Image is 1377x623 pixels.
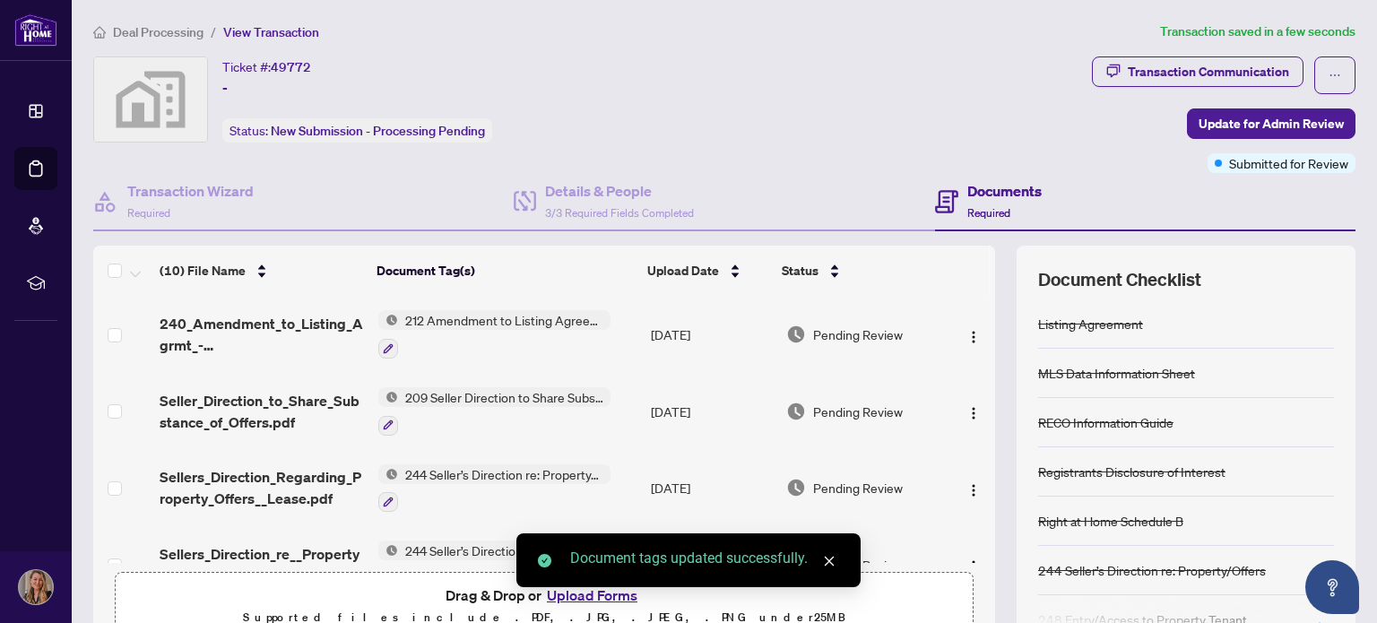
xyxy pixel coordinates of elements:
[222,77,228,99] span: -
[160,390,363,433] span: Seller_Direction_to_Share_Substance_of_Offers.pdf
[819,551,839,571] a: Close
[782,261,818,281] span: Status
[538,554,551,567] span: check-circle
[127,180,254,202] h4: Transaction Wizard
[1038,462,1225,481] div: Registrants Disclosure of Interest
[1329,69,1341,82] span: ellipsis
[127,206,170,220] span: Required
[644,373,779,450] td: [DATE]
[19,570,53,604] img: Profile Icon
[152,246,369,296] th: (10) File Name
[398,464,611,484] span: 244 Seller’s Direction re: Property/Offers
[1092,56,1303,87] button: Transaction Communication
[644,296,779,373] td: [DATE]
[1160,22,1355,42] article: Transaction saved in a few seconds
[378,310,611,359] button: Status Icon212 Amendment to Listing Agreement - Authority to Offer for Lease Price Change/Extensi...
[545,206,694,220] span: 3/3 Required Fields Completed
[966,406,981,420] img: Logo
[160,261,246,281] span: (10) File Name
[1038,511,1183,531] div: Right at Home Schedule B
[1038,412,1173,432] div: RECO Information Guide
[786,324,806,344] img: Document Status
[160,543,363,586] span: Sellers_Direction_re__Property_Offers_-_Imp_Info_for_Seller_Ack.pdf
[570,548,839,569] div: Document tags updated successfully.
[640,246,774,296] th: Upload Date
[644,450,779,527] td: [DATE]
[959,550,988,579] button: Logo
[786,478,806,498] img: Document Status
[378,387,611,436] button: Status Icon209 Seller Direction to Share Substance of Offers
[446,584,643,607] span: Drag & Drop or
[378,464,398,484] img: Status Icon
[378,387,398,407] img: Status Icon
[113,24,204,40] span: Deal Processing
[644,526,779,603] td: [DATE]
[160,466,363,509] span: Sellers_Direction_Regarding_Property_Offers__Lease.pdf
[1038,560,1266,580] div: 244 Seller’s Direction re: Property/Offers
[1128,57,1289,86] div: Transaction Communication
[223,24,319,40] span: View Transaction
[222,56,311,77] div: Ticket #:
[378,541,611,589] button: Status Icon244 Seller’s Direction re: Property/Offers
[647,261,719,281] span: Upload Date
[1305,560,1359,614] button: Open asap
[378,464,611,513] button: Status Icon244 Seller’s Direction re: Property/Offers
[1038,267,1201,292] span: Document Checklist
[1187,108,1355,139] button: Update for Admin Review
[93,26,106,39] span: home
[1038,314,1143,333] div: Listing Agreement
[14,13,57,47] img: logo
[959,473,988,502] button: Logo
[211,22,216,42] li: /
[398,541,611,560] span: 244 Seller’s Direction re: Property/Offers
[222,118,492,143] div: Status:
[813,478,903,498] span: Pending Review
[775,246,942,296] th: Status
[966,483,981,498] img: Logo
[378,541,398,560] img: Status Icon
[545,180,694,202] h4: Details & People
[967,180,1042,202] h4: Documents
[967,206,1010,220] span: Required
[1229,153,1348,173] span: Submitted for Review
[966,330,981,344] img: Logo
[786,402,806,421] img: Document Status
[378,310,398,330] img: Status Icon
[959,320,988,349] button: Logo
[160,313,363,356] span: 240_Amendment_to_Listing_Agrmt_-_Price_Change_Extension_Amendment__A__-_PropTx-[PERSON_NAME].pdf
[966,559,981,574] img: Logo
[813,402,903,421] span: Pending Review
[398,310,611,330] span: 212 Amendment to Listing Agreement - Authority to Offer for Lease Price Change/Extension/Amendmen...
[94,57,207,142] img: svg%3e
[398,387,611,407] span: 209 Seller Direction to Share Substance of Offers
[1199,109,1344,138] span: Update for Admin Review
[369,246,641,296] th: Document Tag(s)
[271,59,311,75] span: 49772
[813,324,903,344] span: Pending Review
[1038,363,1195,383] div: MLS Data Information Sheet
[823,555,836,567] span: close
[271,123,485,139] span: New Submission - Processing Pending
[959,397,988,426] button: Logo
